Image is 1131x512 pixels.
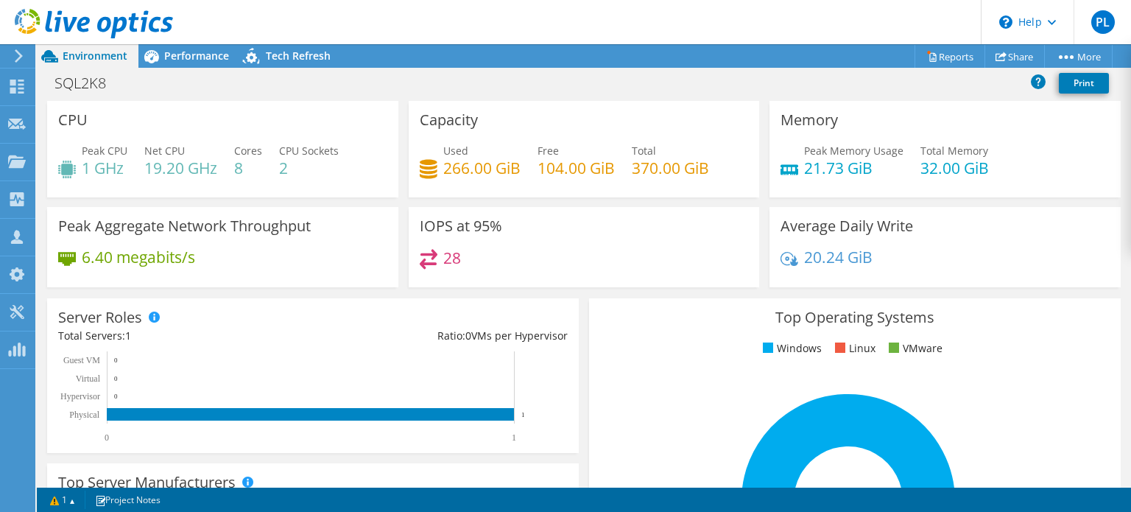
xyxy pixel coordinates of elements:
text: Guest VM [63,355,100,365]
span: 1 [125,329,131,343]
a: Project Notes [85,491,171,509]
span: 0 [465,329,471,343]
a: Reports [915,45,985,68]
h4: 104.00 GiB [538,160,615,176]
h4: 266.00 GiB [443,160,521,176]
svg: \n [999,15,1012,29]
h3: Average Daily Write [781,218,913,234]
text: 0 [114,393,118,400]
h4: 1 GHz [82,160,127,176]
text: Virtual [76,374,101,384]
span: CPU Sockets [279,144,339,158]
h4: 19.20 GHz [144,160,217,176]
a: More [1044,45,1113,68]
h4: 28 [443,250,461,266]
h3: Top Server Manufacturers [58,474,236,491]
text: 0 [114,375,118,382]
li: VMware [885,340,942,357]
a: 1 [40,491,85,509]
text: 1 [512,432,516,443]
span: Used [443,144,468,158]
h4: 32.00 GiB [920,160,989,176]
h3: CPU [58,112,88,128]
h3: Memory [781,112,838,128]
h4: 2 [279,160,339,176]
text: 0 [114,357,118,364]
h3: IOPS at 95% [420,218,502,234]
span: Total [632,144,656,158]
a: Share [984,45,1045,68]
text: 0 [105,432,109,443]
span: Peak Memory Usage [804,144,903,158]
span: Total Memory [920,144,988,158]
h4: 370.00 GiB [632,160,709,176]
span: Environment [63,49,127,63]
div: Ratio: VMs per Hypervisor [313,328,568,344]
li: Windows [759,340,822,357]
h4: 6.40 megabits/s [82,249,195,265]
h4: 21.73 GiB [804,160,903,176]
span: Peak CPU [82,144,127,158]
text: Physical [69,410,99,420]
h3: Capacity [420,112,478,128]
h4: 8 [234,160,262,176]
h1: SQL2K8 [48,75,129,91]
span: PL [1091,10,1115,34]
h3: Server Roles [58,309,142,326]
h3: Peak Aggregate Network Throughput [58,218,311,234]
div: Total Servers: [58,328,313,344]
text: 1 [521,411,525,418]
text: Hypervisor [60,391,100,401]
a: Print [1059,73,1109,94]
span: Net CPU [144,144,185,158]
h4: 20.24 GiB [804,249,873,265]
span: Cores [234,144,262,158]
h3: Top Operating Systems [600,309,1110,326]
span: Tech Refresh [266,49,331,63]
span: Performance [164,49,229,63]
li: Linux [831,340,875,357]
span: Free [538,144,559,158]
